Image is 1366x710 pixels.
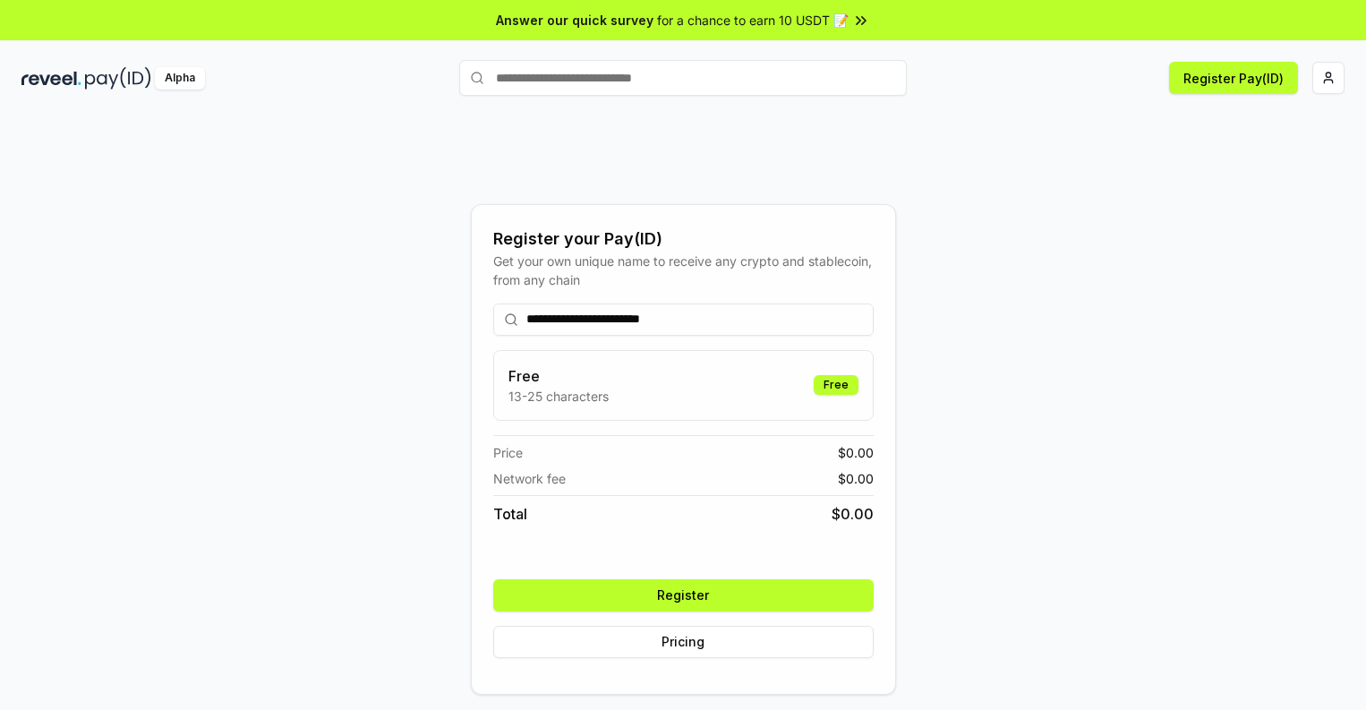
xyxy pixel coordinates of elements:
[508,365,609,387] h3: Free
[493,252,874,289] div: Get your own unique name to receive any crypto and stablecoin, from any chain
[814,375,858,395] div: Free
[838,469,874,488] span: $ 0.00
[493,626,874,658] button: Pricing
[493,503,527,525] span: Total
[155,67,205,90] div: Alpha
[85,67,151,90] img: pay_id
[493,469,566,488] span: Network fee
[493,227,874,252] div: Register your Pay(ID)
[493,579,874,612] button: Register
[508,387,609,406] p: 13-25 characters
[832,503,874,525] span: $ 0.00
[21,67,81,90] img: reveel_dark
[657,11,849,30] span: for a chance to earn 10 USDT 📝
[496,11,653,30] span: Answer our quick survey
[838,443,874,462] span: $ 0.00
[1169,62,1298,94] button: Register Pay(ID)
[493,443,523,462] span: Price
